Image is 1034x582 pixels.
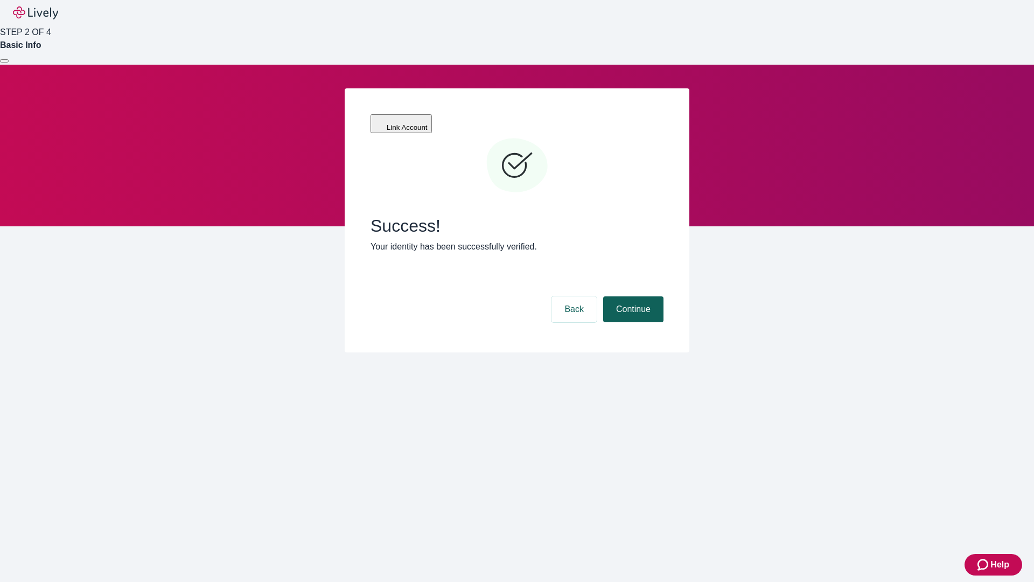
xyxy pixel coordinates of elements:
span: Help [990,558,1009,571]
p: Your identity has been successfully verified. [371,240,663,253]
button: Zendesk support iconHelp [965,554,1022,576]
button: Back [551,296,597,322]
img: Lively [13,6,58,19]
span: Success! [371,216,663,236]
button: Continue [603,296,663,322]
svg: Checkmark icon [485,134,549,198]
svg: Zendesk support icon [977,558,990,571]
button: Link Account [371,114,432,133]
